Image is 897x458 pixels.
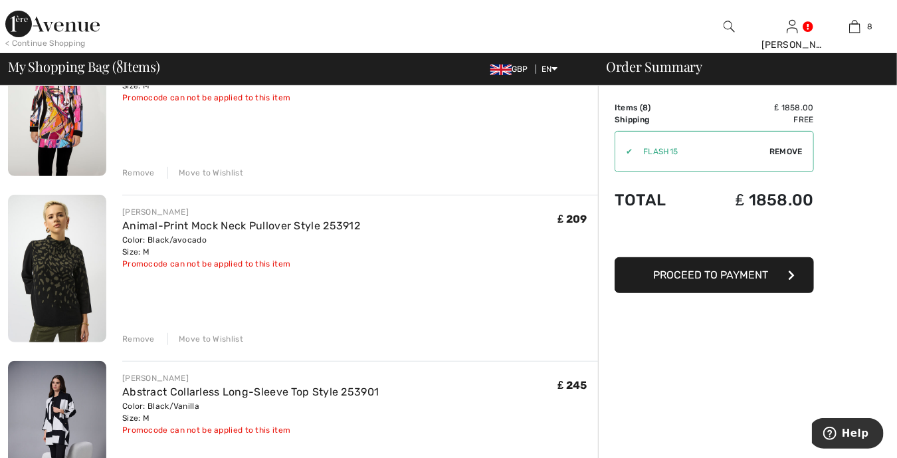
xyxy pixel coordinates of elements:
[787,20,798,33] a: Sign In
[615,102,694,114] td: Items ( )
[8,29,106,176] img: Colorful Cowl Neck Pullover Style 75624
[122,167,155,179] div: Remove
[122,333,155,345] div: Remove
[5,37,86,49] div: < Continue Shopping
[558,379,587,392] span: ₤ 245
[761,38,823,52] div: [PERSON_NAME]
[167,333,243,345] div: Move to Wishlist
[122,258,360,270] div: Promocode can not be applied to this item
[825,19,886,35] a: 8
[615,114,694,126] td: Shipping
[694,114,814,126] td: Free
[615,146,633,158] div: ✔
[812,418,884,451] iframe: Opens a widget where you can find more information
[122,234,360,258] div: Color: Black/avocado Size: M
[542,64,558,74] span: EN
[867,21,872,33] span: 8
[558,213,587,225] span: ₤ 209
[590,60,889,73] div: Order Summary
[167,167,243,179] div: Move to Wishlist
[633,132,769,172] input: Promo code
[122,219,360,232] a: Animal-Print Mock Neck Pullover Style 253912
[615,223,814,253] iframe: PayPal
[122,92,329,104] div: Promocode can not be applied to this item
[8,195,106,342] img: Animal-Print Mock Neck Pullover Style 253912
[5,11,100,37] img: 1ère Avenue
[8,60,160,73] span: My Shopping Bag ( Items)
[615,257,814,293] button: Proceed to Payment
[769,146,803,158] span: Remove
[122,386,379,398] a: Abstract Collarless Long-Sleeve Top Style 253901
[122,400,379,424] div: Color: Black/Vanilla Size: M
[122,424,379,436] div: Promocode can not be applied to this item
[490,64,512,75] img: UK Pound
[694,102,814,114] td: ₤ 1858.00
[694,177,814,223] td: ₤ 1858.00
[787,19,798,35] img: My Info
[615,177,694,223] td: Total
[490,64,534,74] span: GBP
[643,103,648,112] span: 8
[849,19,860,35] img: My Bag
[724,19,735,35] img: search the website
[116,57,123,74] span: 8
[122,372,379,384] div: [PERSON_NAME]
[122,206,360,218] div: [PERSON_NAME]
[654,269,769,281] span: Proceed to Payment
